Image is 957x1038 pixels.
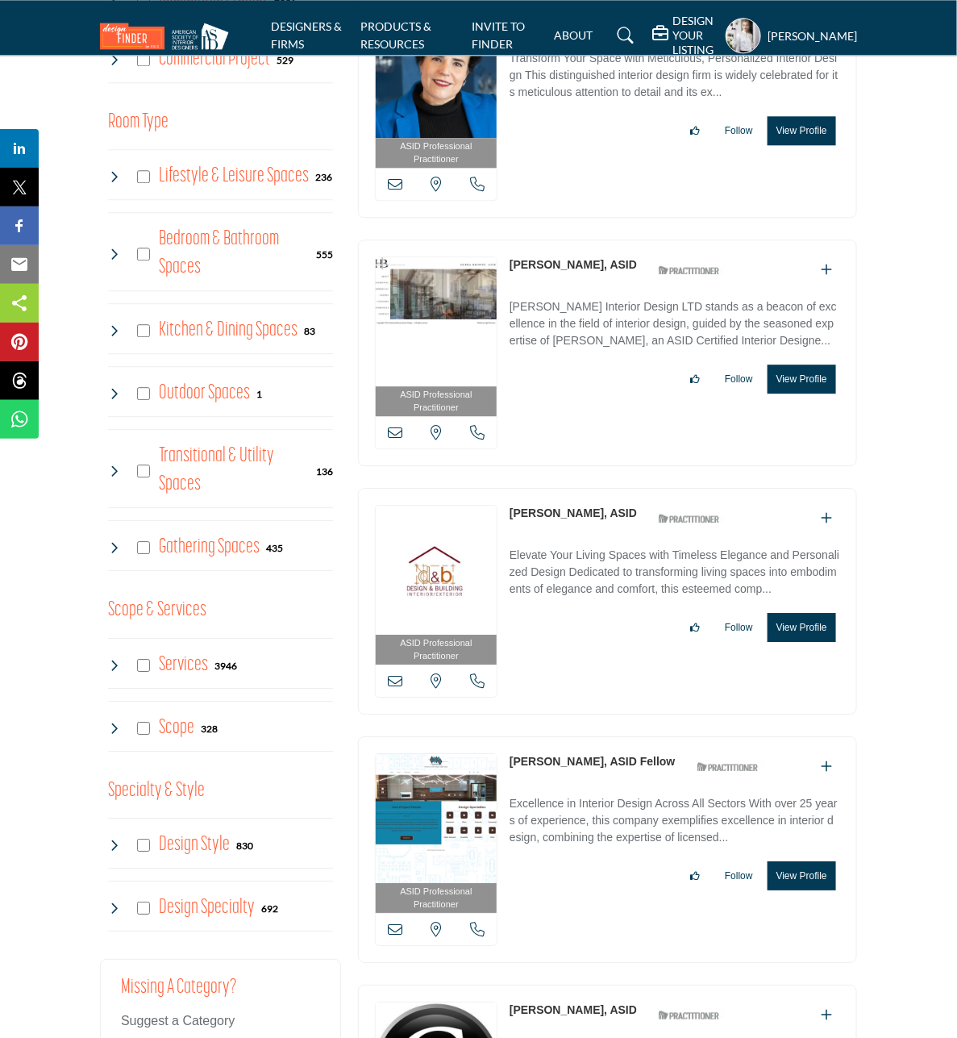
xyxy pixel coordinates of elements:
button: Show hide supplier dropdown [726,18,761,53]
img: Isabelle Odjaghian, ASID [376,506,497,635]
p: Isabelle Odjaghian, ASID [510,505,637,522]
a: ASID Professional Practitioner [376,754,497,913]
a: Excellence in Interior Design Across All Sectors With over 25 years of experience, this company e... [510,786,840,849]
b: 83 [304,326,315,337]
a: Add To List [821,263,832,277]
b: 136 [316,466,333,477]
a: Transform Your Space with Meticulous, Personalized Interior Design This distinguished interior de... [510,40,840,104]
input: Select Kitchen & Dining Spaces checkbox [137,324,150,337]
input: Select Design Style checkbox [137,839,150,852]
b: 830 [236,840,253,852]
button: Specialty & Style [108,776,205,807]
div: 83 Results For Kitchen & Dining Spaces [304,323,315,338]
img: Leslie Shankman-Cohn, ASID Fellow [376,9,497,138]
a: ASID Professional Practitioner [376,9,497,168]
h4: Transitional & Utility Spaces: Transitional & Utility Spaces [159,442,310,498]
p: Dwane Adle, ASID Fellow [510,753,676,770]
span: ASID Professional Practitioner [379,388,493,415]
a: Add To List [821,760,832,773]
h5: DESIGN YOUR LISTING [673,14,718,58]
button: Follow [714,117,764,144]
img: ASID Qualified Practitioners Badge Icon [652,1006,725,1026]
div: 236 Results For Lifestyle & Leisure Spaces [315,169,332,184]
b: 692 [261,903,278,915]
img: ASID Qualified Practitioners Badge Icon [652,261,725,281]
b: 3946 [214,661,237,672]
p: Transform Your Space with Meticulous, Personalized Interior Design This distinguished interior de... [510,50,840,104]
a: ABOUT [555,28,593,42]
h4: Outdoor Spaces: Outdoor Spaces [159,379,250,407]
button: View Profile [768,613,836,642]
button: Like listing [680,117,710,144]
a: [PERSON_NAME], ASID [510,258,637,271]
div: 3946 Results For Services [214,658,237,673]
img: ASID Qualified Practitioners Badge Icon [652,509,725,529]
input: Select Design Specialty checkbox [137,902,150,915]
div: 692 Results For Design Specialty [261,901,278,915]
p: [PERSON_NAME] Interior Design LTD stands as a beacon of excellence in the field of interior desig... [510,298,840,352]
b: 555 [316,249,333,261]
button: Scope & Services [108,595,206,626]
a: DESIGNERS & FIRMS [271,19,342,51]
input: Select Transitional & Utility Spaces checkbox [137,465,150,477]
h4: Lifestyle & Leisure Spaces: Lifestyle & Leisure Spaces [159,162,309,190]
p: Kimberly Hanley, ASID [510,1002,637,1019]
h4: Scope: New build or renovation [159,714,194,742]
div: 136 Results For Transitional & Utility Spaces [316,464,333,478]
h4: Design Specialty: Sustainable, accessible, health-promoting, neurodiverse-friendly, age-in-place,... [159,894,255,922]
h4: Bedroom & Bathroom Spaces: Bedroom & Bathroom Spaces [159,225,310,281]
input: Select Outdoor Spaces checkbox [137,387,150,400]
b: 435 [266,543,283,554]
span: Suggest a Category [121,1014,235,1028]
a: Search [601,23,644,48]
h4: Gathering Spaces: Gathering Spaces [159,533,260,561]
div: 328 Results For Scope [201,721,218,736]
a: Elevate Your Living Spaces with Timeless Elegance and Personalized Design Dedicated to transformi... [510,537,840,601]
img: ASID Qualified Practitioners Badge Icon [691,757,764,777]
b: 328 [201,723,218,735]
b: 236 [315,172,332,183]
input: Select Bedroom & Bathroom Spaces checkbox [137,248,150,261]
div: DESIGN YOUR LISTING [653,14,718,58]
input: Select Gathering Spaces checkbox [137,541,150,554]
h5: [PERSON_NAME] [768,28,857,44]
div: 1 Results For Outdoor Spaces [256,386,262,401]
a: ASID Professional Practitioner [376,257,497,416]
button: Like listing [680,862,710,890]
input: Select Services checkbox [137,659,150,672]
span: ASID Professional Practitioner [379,140,493,166]
p: Excellence in Interior Design Across All Sectors With over 25 years of experience, this company e... [510,795,840,849]
a: [PERSON_NAME], ASID [510,506,637,519]
button: Like listing [680,614,710,641]
a: INVITE TO FINDER [472,19,525,51]
button: Room Type [108,107,169,138]
a: PRODUCTS & RESOURCES [360,19,431,51]
input: Select Scope checkbox [137,722,150,735]
button: View Profile [768,365,836,394]
div: 830 Results For Design Style [236,838,253,852]
button: Follow [714,614,764,641]
h4: Kitchen & Dining Spaces: Kitchen & Dining Spaces [159,316,298,344]
img: Debra Browne, ASID [376,257,497,386]
div: 555 Results For Bedroom & Bathroom Spaces [316,247,333,261]
p: Debra Browne, ASID [510,256,637,273]
div: 435 Results For Gathering Spaces [266,540,283,555]
span: ASID Professional Practitioner [379,636,493,663]
a: Add To List [821,511,832,525]
img: Dwane Adle, ASID Fellow [376,754,497,883]
h4: Design Style: Styles that range from contemporary to Victorian to meet any aesthetic vision. [159,831,230,859]
h4: Services: Interior and exterior spaces including lighting, layouts, furnishings, accessories, art... [159,651,208,679]
h2: Missing a Category? [121,976,320,1011]
button: Follow [714,862,764,890]
a: [PERSON_NAME], ASID [510,1003,637,1016]
button: Like listing [680,365,710,393]
a: [PERSON_NAME], ASID Fellow [510,755,676,768]
input: Select Lifestyle & Leisure Spaces checkbox [137,170,150,183]
a: [PERSON_NAME] Interior Design LTD stands as a beacon of excellence in the field of interior desig... [510,289,840,352]
a: ASID Professional Practitioner [376,506,497,665]
b: 1 [256,389,262,400]
a: Add To List [821,1008,832,1022]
